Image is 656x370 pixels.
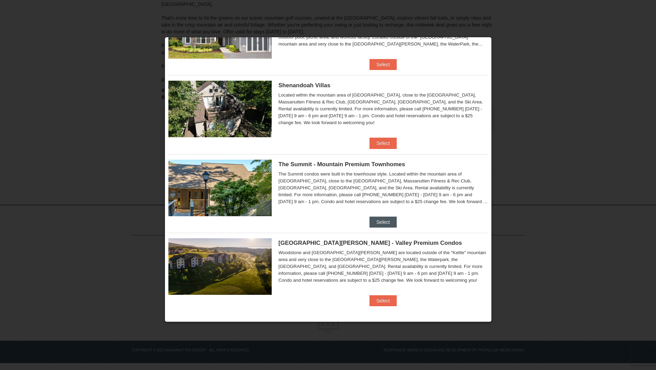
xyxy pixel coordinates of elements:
span: Shenandoah Villas [279,82,331,89]
div: Located within the mountain area of [GEOGRAPHIC_DATA], close to the [GEOGRAPHIC_DATA], Massanutte... [279,92,488,126]
button: Select [369,217,397,228]
img: 19219034-1-0eee7e00.jpg [168,160,272,216]
button: Select [369,295,397,306]
div: Woodstone and [GEOGRAPHIC_DATA][PERSON_NAME] are located outside of the "Kettle" mountain area an... [279,249,488,284]
button: Select [369,59,397,70]
div: The Summit condos were built in the townhouse style. Located within the mountain area of [GEOGRAP... [279,171,488,205]
span: [GEOGRAPHIC_DATA][PERSON_NAME] - Valley Premium Condos [279,240,462,246]
button: Select [369,138,397,149]
img: 19219019-2-e70bf45f.jpg [168,81,272,137]
img: 19219041-4-ec11c166.jpg [168,238,272,295]
span: The Summit - Mountain Premium Townhomes [279,161,405,168]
